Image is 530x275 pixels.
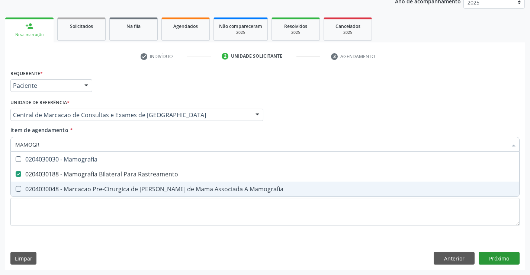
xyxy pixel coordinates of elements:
div: Nova marcação [10,32,48,38]
span: Solicitados [70,23,93,29]
button: Próximo [479,252,520,265]
div: 0204030048 - Marcacao Pre-Cirurgica de [PERSON_NAME] de Mama Associada A Mamografia [15,186,515,192]
span: Paciente [13,82,77,89]
span: Central de Marcacao de Consultas e Exames de [GEOGRAPHIC_DATA] [13,111,248,119]
span: Cancelados [335,23,360,29]
div: 0204030188 - Mamografia Bilateral Para Rastreamento [15,171,515,177]
div: 2 [222,53,228,60]
div: person_add [25,22,33,30]
div: Unidade solicitante [231,53,282,60]
button: Limpar [10,252,36,265]
span: Agendados [173,23,198,29]
label: Requerente [10,68,43,79]
div: 2025 [219,30,262,35]
button: Anterior [434,252,475,265]
div: 2025 [277,30,314,35]
span: Resolvidos [284,23,307,29]
span: Não compareceram [219,23,262,29]
span: Na fila [126,23,141,29]
label: Unidade de referência [10,97,70,109]
span: Item de agendamento [10,127,68,134]
div: 2025 [329,30,366,35]
div: 0204030030 - Mamografia [15,156,515,162]
input: Buscar por procedimentos [15,137,507,152]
